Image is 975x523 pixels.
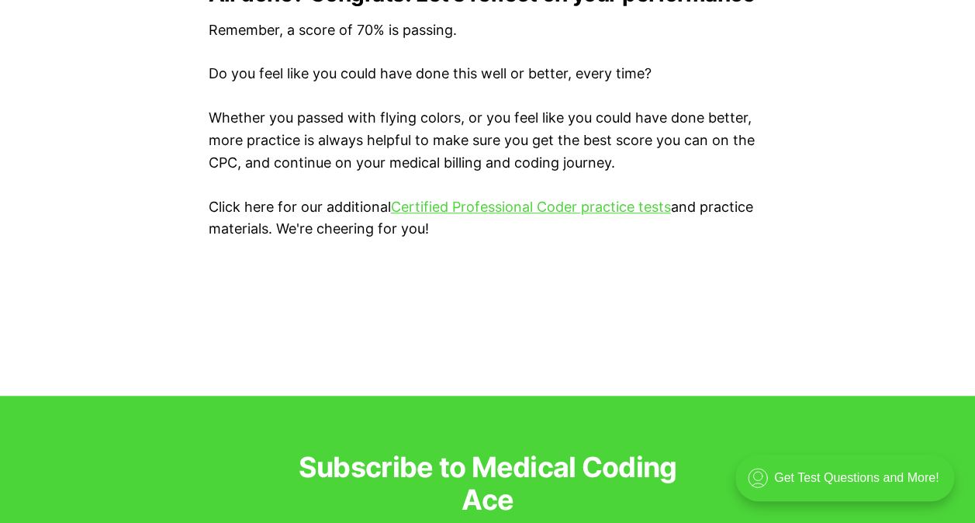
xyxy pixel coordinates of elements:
iframe: portal-trigger [722,447,975,523]
p: Do you feel like you could have done this well or better, every time? [209,63,767,85]
a: Certified Professional Coder practice tests [391,199,671,215]
p: Remember, a score of 70% is passing. [209,19,767,42]
p: Whether you passed with flying colors, or you feel like you could have done better, more practice... [209,107,767,174]
p: Click here for our additional and practice materials. We're cheering for you! [209,196,767,241]
h3: Subscribe to Medical Coding Ace [286,452,690,516]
